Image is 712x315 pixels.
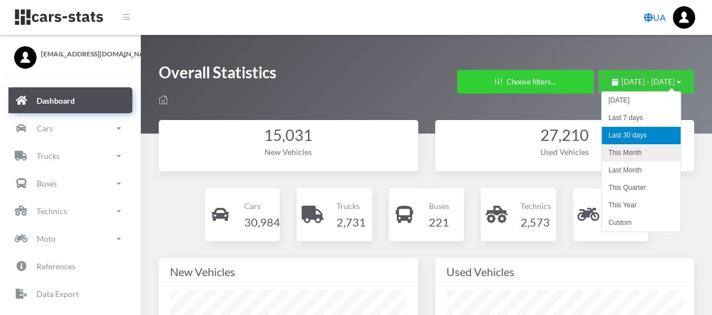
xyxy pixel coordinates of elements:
[621,77,675,86] span: [DATE] - [DATE]
[244,213,280,231] h4: 30,984
[602,109,680,127] li: Last 7 days
[428,213,449,231] h4: 221
[37,287,79,301] p: Data Export
[14,8,104,26] img: navbar brand
[446,263,683,281] div: Used Vehicles
[37,204,67,218] p: Technics
[521,213,551,231] h4: 2,573
[673,6,695,29] img: ...
[602,214,680,232] li: Custom
[446,125,683,147] div: 27,210
[428,199,449,213] p: Buses
[602,144,680,162] li: This Month
[37,176,57,190] p: Buses
[8,88,132,114] a: Dashboard
[14,46,127,59] a: [EMAIL_ADDRESS][DOMAIN_NAME]
[8,281,132,307] a: Data Export
[159,62,276,88] h1: Overall Statistics
[446,146,683,158] div: Used Vehicles
[8,226,132,252] a: Moto
[244,199,280,213] p: Cars
[457,70,594,94] button: Choose filters...
[602,127,680,144] li: Last 30 days
[37,232,56,246] p: Moto
[8,171,132,197] a: Buses
[602,197,680,214] li: This Year
[598,70,694,94] button: [DATE] - [DATE]
[602,162,680,179] li: Last Month
[8,254,132,279] a: References
[170,125,407,147] div: 15,031
[37,121,53,135] p: Cars
[602,179,680,197] li: This Quarter
[602,92,680,109] li: [DATE]
[337,199,366,213] p: Trucks
[170,263,407,281] div: New Vehicles
[37,259,75,273] p: References
[8,116,132,141] a: Cars
[41,49,127,59] span: [EMAIL_ADDRESS][DOMAIN_NAME]
[8,198,132,224] a: Technics
[521,199,551,213] p: Technics
[337,213,366,231] h4: 2,731
[170,146,407,158] div: New Vehicles
[37,94,75,108] p: Dashboard
[37,149,60,163] p: Trucks
[8,143,132,169] a: Trucks
[639,6,670,29] a: UA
